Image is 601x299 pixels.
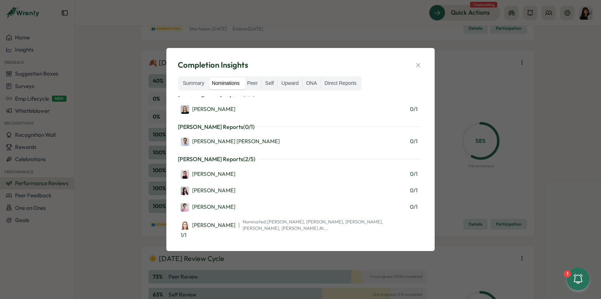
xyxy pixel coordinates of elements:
[178,155,255,164] p: [PERSON_NAME] Reports ( 2 / 5 )
[278,78,302,89] label: Upward
[181,138,189,146] img: Deniz Basak Dogan
[181,221,235,230] a: Friederike Giese[PERSON_NAME]
[410,170,417,178] span: 0 / 1
[181,105,235,114] div: [PERSON_NAME]
[244,78,262,89] label: Peer
[181,221,235,230] div: [PERSON_NAME]
[178,59,248,71] span: Completion Insights
[181,202,235,212] a: Ketevan Dzukaevi[PERSON_NAME]
[181,105,189,114] img: Kerstin Manninger
[181,187,189,195] img: Andrea Lopez
[181,105,235,114] a: Kerstin Manninger[PERSON_NAME]
[303,78,321,89] label: ONA
[178,122,255,131] p: [PERSON_NAME] Reports ( 0 / 1 )
[181,187,235,195] div: [PERSON_NAME]
[181,137,280,146] a: Deniz Basak Dogan[PERSON_NAME] [PERSON_NAME]
[410,187,417,194] span: 0 / 1
[181,138,280,146] div: [PERSON_NAME] [PERSON_NAME]
[181,231,186,239] span: 1 / 1
[321,78,360,89] label: Direct Reports
[243,219,417,231] span: Nominated: [PERSON_NAME], [PERSON_NAME], [PERSON_NAME], [PERSON_NAME], [PERSON_NAME] At...
[262,78,277,89] label: Self
[208,78,243,89] label: Nominations
[181,170,235,179] div: [PERSON_NAME]
[410,203,417,211] span: 0 / 1
[564,270,571,278] div: 1
[181,221,189,230] img: Friederike Giese
[410,138,417,145] span: 0 / 1
[181,203,189,212] img: Ketevan Dzukaevi
[238,221,240,230] span: |
[181,203,235,212] div: [PERSON_NAME]
[410,105,417,113] span: 0 / 1
[181,186,235,195] a: Andrea Lopez[PERSON_NAME]
[179,78,208,89] label: Summary
[181,170,189,179] img: Axi Molnar
[567,267,590,290] button: 1
[181,169,235,179] a: Axi Molnar[PERSON_NAME]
